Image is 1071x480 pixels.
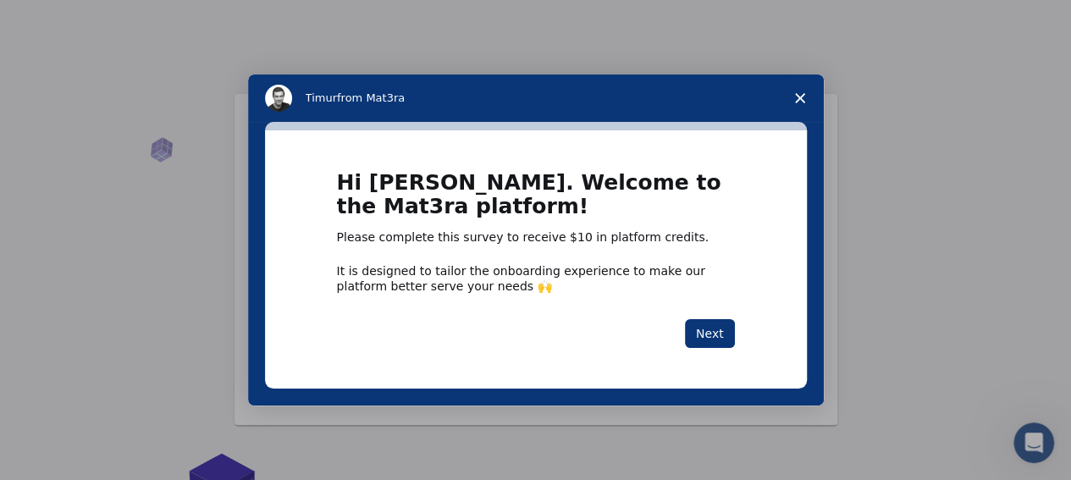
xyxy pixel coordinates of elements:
[776,74,824,122] span: Close survey
[265,85,292,112] img: Profile image for Timur
[337,229,735,246] div: Please complete this survey to receive $10 in platform credits.
[32,12,93,27] span: Pagalba
[337,171,735,229] h1: Hi [PERSON_NAME]. Welcome to the Mat3ra platform!
[306,91,337,104] span: Timur
[337,263,735,294] div: It is designed to tailor the onboarding experience to make our platform better serve your needs 🙌
[685,319,735,348] button: Next
[337,91,405,104] span: from Mat3ra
